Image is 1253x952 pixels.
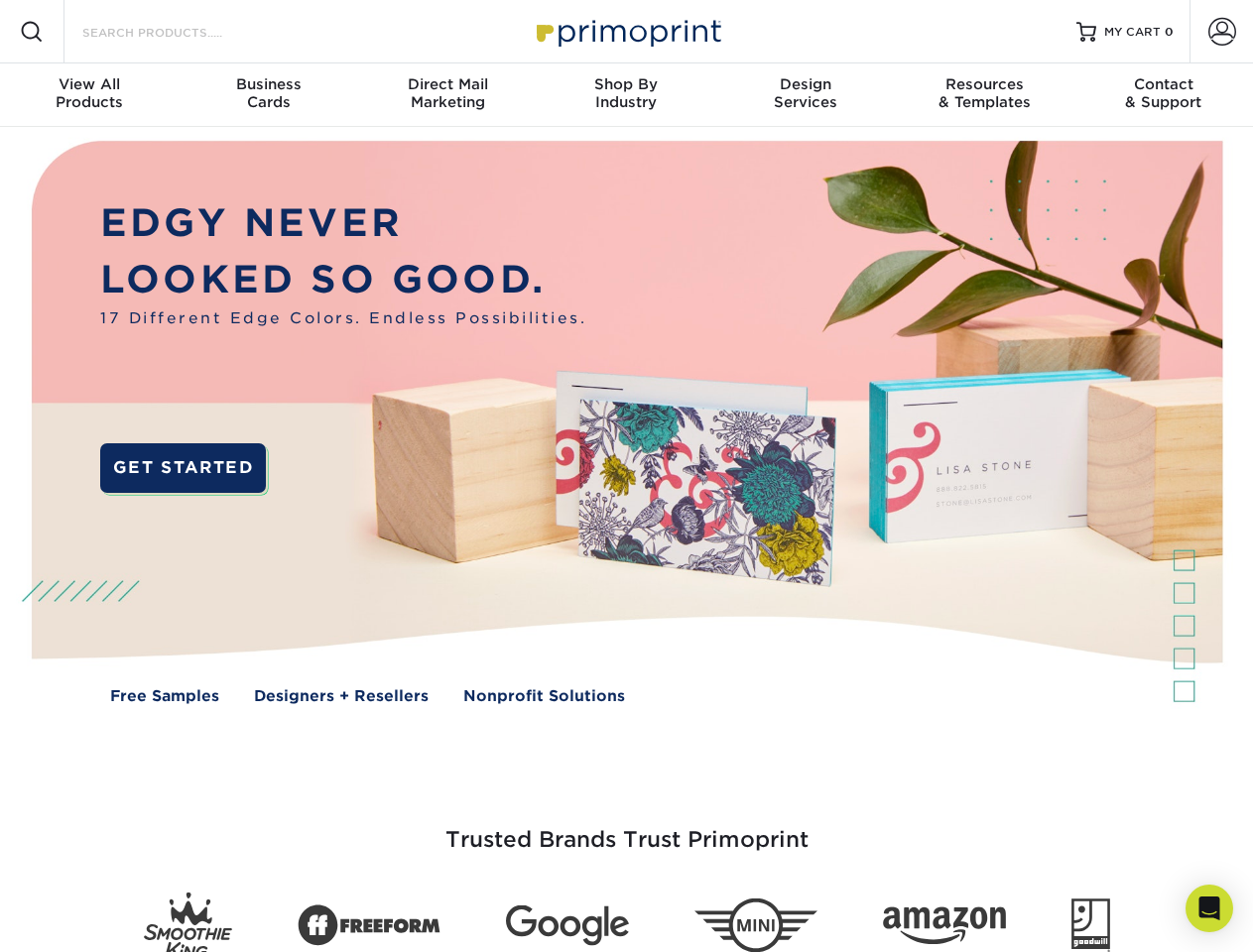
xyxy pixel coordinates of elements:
a: DesignServices [716,63,895,127]
span: 17 Different Edge Colors. Endless Possibilities. [100,307,586,330]
span: Contact [1074,75,1253,93]
span: MY CART [1104,24,1161,41]
h3: Trusted Brands Trust Primoprint [47,779,1207,877]
a: BusinessCards [179,63,357,127]
a: GET STARTED [100,443,266,493]
span: Design [716,75,895,93]
div: & Support [1074,75,1253,111]
span: 0 [1165,25,1174,39]
img: Primoprint [528,10,726,53]
p: LOOKED SO GOOD. [100,252,586,308]
span: Direct Mail [358,75,537,93]
a: Free Samples [110,685,219,708]
input: SEARCH PRODUCTS..... [80,20,274,44]
a: Contact& Support [1074,63,1253,127]
a: Direct MailMarketing [358,63,537,127]
img: Google [506,905,629,946]
div: Cards [179,75,357,111]
div: Industry [537,75,715,111]
img: Amazon [883,907,1006,945]
div: Open Intercom Messenger [1186,885,1233,932]
a: Designers + Resellers [254,685,429,708]
a: Nonprofit Solutions [463,685,625,708]
p: EDGY NEVER [100,195,586,252]
a: Resources& Templates [895,63,1073,127]
img: Goodwill [1071,898,1110,952]
a: Shop ByIndustry [537,63,715,127]
div: Services [716,75,895,111]
span: Business [179,75,357,93]
iframe: Google Customer Reviews [5,892,169,945]
div: & Templates [895,75,1073,111]
span: Shop By [537,75,715,93]
span: Resources [895,75,1073,93]
div: Marketing [358,75,537,111]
